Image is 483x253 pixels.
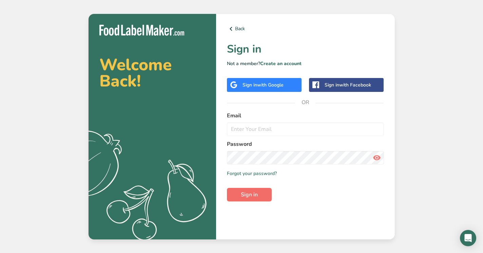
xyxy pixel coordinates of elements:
label: Password [227,140,384,148]
span: OR [295,92,315,113]
p: Not a member? [227,60,384,67]
button: Sign in [227,188,272,201]
input: Enter Your Email [227,122,384,136]
label: Email [227,112,384,120]
a: Forgot your password? [227,170,277,177]
div: Open Intercom Messenger [460,230,476,246]
div: Sign in [325,81,371,89]
span: with Google [257,82,284,88]
a: Create an account [260,60,302,67]
span: Sign in [241,191,258,199]
img: Food Label Maker [99,25,184,36]
span: with Facebook [339,82,371,88]
a: Back [227,25,384,33]
h1: Sign in [227,41,384,57]
div: Sign in [243,81,284,89]
h2: Welcome Back! [99,57,205,89]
